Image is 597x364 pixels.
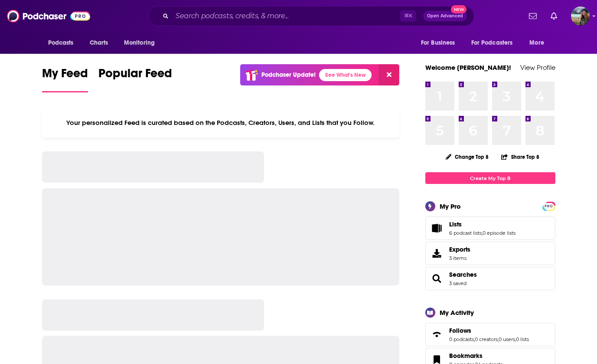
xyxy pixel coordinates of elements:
a: 6 podcast lists [449,230,482,236]
span: , [515,336,516,342]
a: See What's New [319,69,372,81]
a: 3 saved [449,280,467,286]
img: Podchaser - Follow, Share and Rate Podcasts [7,8,90,24]
button: Show profile menu [571,7,590,26]
a: Lists [428,222,446,234]
span: , [474,336,475,342]
span: Follows [449,327,471,334]
div: My Activity [440,308,474,317]
span: Popular Feed [98,66,172,86]
a: Popular Feed [98,66,172,92]
span: Follows [425,323,555,346]
div: Your personalized Feed is curated based on the Podcasts, Creators, Users, and Lists that you Follow. [42,108,400,138]
button: Share Top 8 [501,148,540,165]
span: Open Advanced [427,14,463,18]
div: Search podcasts, credits, & more... [148,6,474,26]
span: Exports [449,246,470,253]
span: For Business [421,37,455,49]
a: 0 lists [516,336,529,342]
span: PRO [544,203,554,210]
a: PRO [544,203,554,209]
span: Charts [90,37,108,49]
a: Welcome [PERSON_NAME]! [425,63,511,72]
a: Searches [428,272,446,285]
a: 0 users [499,336,515,342]
a: Follows [449,327,529,334]
button: open menu [466,35,525,51]
span: New [451,5,467,13]
a: My Feed [42,66,88,92]
p: Podchaser Update! [261,71,316,79]
span: ⌘ K [400,10,416,22]
button: open menu [42,35,85,51]
button: open menu [415,35,466,51]
span: Monitoring [124,37,155,49]
button: Change Top 8 [440,151,494,162]
span: , [482,230,483,236]
a: Follows [428,328,446,341]
span: 3 items [449,255,470,261]
span: Exports [428,247,446,259]
a: View Profile [520,63,555,72]
div: My Pro [440,202,461,210]
span: , [498,336,499,342]
a: Charts [84,35,114,51]
button: Open AdvancedNew [423,11,467,21]
a: 0 creators [475,336,498,342]
img: User Profile [571,7,590,26]
a: 0 episode lists [483,230,515,236]
span: Logged in as lorimahon [571,7,590,26]
a: Searches [449,271,477,279]
span: Podcasts [48,37,74,49]
span: Lists [425,216,555,240]
a: Exports [425,242,555,265]
button: open menu [523,35,555,51]
span: My Feed [42,66,88,86]
button: open menu [118,35,166,51]
a: Create My Top 8 [425,172,555,184]
span: Searches [425,267,555,290]
span: Bookmarks [449,352,483,360]
a: Show notifications dropdown [525,9,540,23]
a: Show notifications dropdown [547,9,561,23]
input: Search podcasts, credits, & more... [172,9,400,23]
a: 0 podcasts [449,336,474,342]
span: Lists [449,220,462,228]
span: For Podcasters [471,37,513,49]
a: Bookmarks [449,352,502,360]
a: Lists [449,220,515,228]
span: More [529,37,544,49]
